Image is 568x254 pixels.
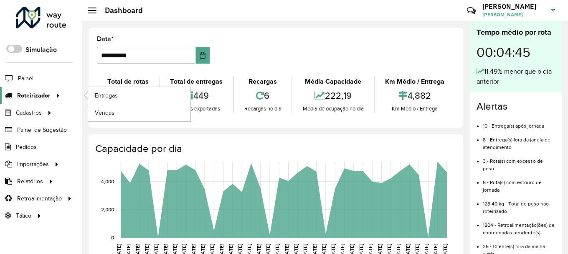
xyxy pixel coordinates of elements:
div: Total de entregas [162,77,231,87]
li: 8 - Entrega(s) fora da janela de atendimento [483,130,555,151]
div: Recargas [236,77,289,87]
button: Choose Date [196,47,210,64]
text: 4,000 [101,179,114,184]
span: Cadastros [16,108,42,117]
li: 3 - Rota(s) com excesso de peso [483,151,555,172]
li: 1804 - Retroalimentação(ões) de coordenadas pendente(s) [483,215,555,236]
span: Pedidos [16,143,37,151]
div: 222,19 [294,87,372,105]
li: 10 - Entrega(s) após jornada [483,116,555,130]
div: 11,49% menor que o dia anterior [477,67,555,87]
span: [PERSON_NAME] [482,11,545,18]
div: Km Médio / Entrega [377,105,453,113]
span: Importações [17,160,49,169]
div: 00:04:45 [477,38,555,67]
span: Tático [16,211,31,220]
span: Painel de Sugestão [17,126,67,134]
span: Vendas [95,108,114,117]
span: Relatórios [17,177,43,186]
div: Total de rotas [99,77,157,87]
span: Entregas [95,91,118,100]
a: Vendas [88,104,190,121]
text: 0 [111,235,114,240]
span: Painel [18,74,33,83]
h3: [PERSON_NAME] [482,3,545,10]
h2: Dashboard [96,6,143,15]
span: Roteirizador [17,91,50,100]
div: Tempo médio por rota [477,27,555,38]
h4: Capacidade por dia [95,143,455,155]
li: 128,40 kg - Total de peso não roteirizado [483,194,555,215]
li: 5 - Rota(s) com estouro de jornada [483,172,555,194]
div: 4,882 [377,87,453,105]
div: Média de ocupação no dia [294,105,372,113]
div: Km Médio / Entrega [377,77,453,87]
h4: Alertas [477,100,555,113]
div: Média Capacidade [294,77,372,87]
label: Simulação [25,45,57,55]
div: 449 [162,87,231,105]
label: Data [97,34,114,44]
div: Recargas no dia [236,105,289,113]
div: 6 [236,87,289,105]
a: Entregas [88,87,190,104]
a: Contato Rápido [462,2,480,20]
text: 2,000 [101,207,114,212]
div: Entregas exportadas [162,105,231,113]
span: Retroalimentação [17,194,62,203]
